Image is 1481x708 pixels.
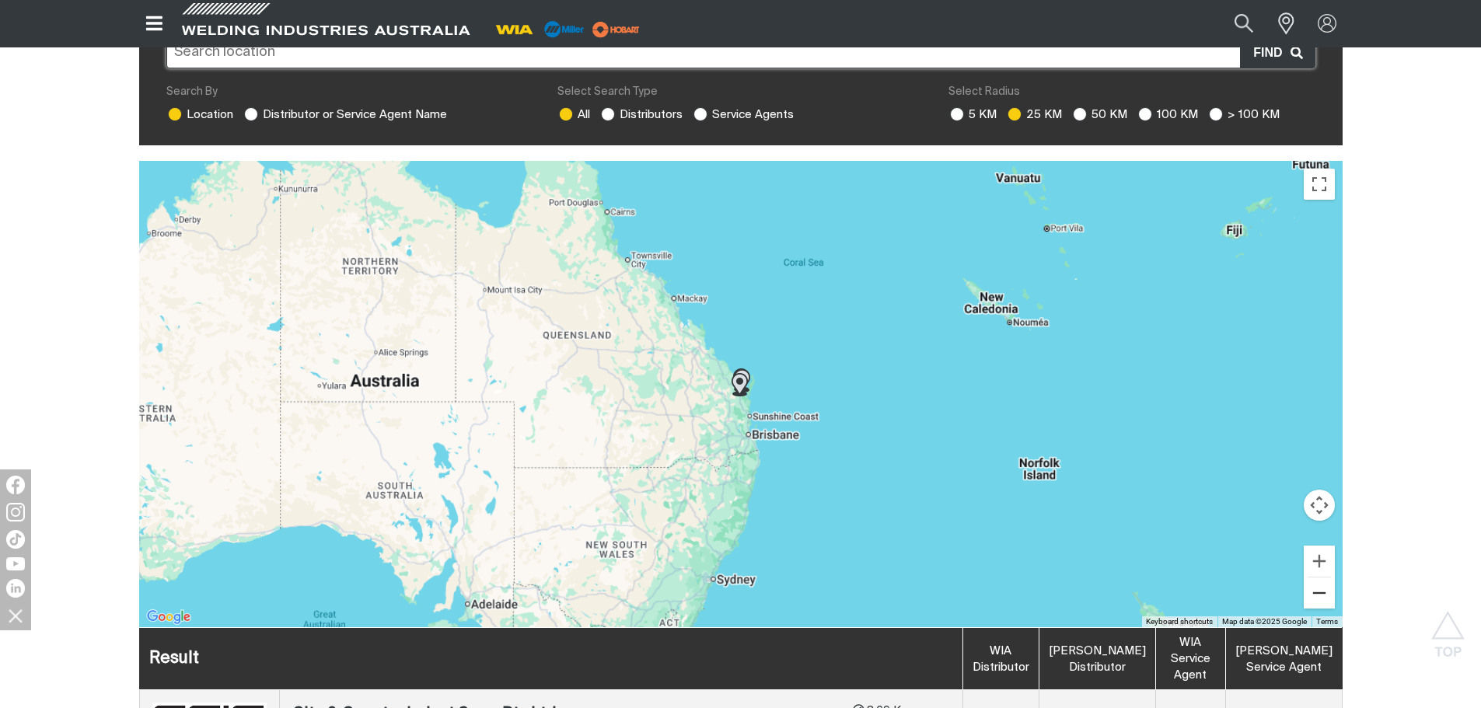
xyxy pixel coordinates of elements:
[599,109,683,120] label: Distributors
[166,109,233,120] label: Location
[139,628,962,690] th: Result
[588,18,644,41] img: miller
[948,109,997,120] label: 5 KM
[6,476,25,494] img: Facebook
[166,37,1315,68] input: Search location
[1222,617,1307,626] span: Map data ©2025 Google
[1304,490,1335,521] button: Map camera controls
[6,579,25,598] img: LinkedIn
[166,84,533,100] div: Search By
[948,84,1315,100] div: Select Radius
[1137,109,1198,120] label: 100 KM
[1006,109,1062,120] label: 25 KM
[1071,109,1127,120] label: 50 KM
[1304,577,1335,609] button: Zoom out
[6,557,25,570] img: YouTube
[1304,169,1335,200] button: Toggle fullscreen view
[1240,38,1314,68] button: Find
[588,23,644,35] a: miller
[1155,628,1225,690] th: WIA Service Agent
[1304,546,1335,577] button: Zoom in
[1039,628,1155,690] th: [PERSON_NAME] Distributor
[1146,616,1213,627] button: Keyboard shortcuts
[557,84,924,100] div: Select Search Type
[6,530,25,549] img: TikTok
[1207,109,1280,120] label: > 100 KM
[962,628,1039,690] th: WIA Distributor
[143,607,194,627] a: Open this area in Google Maps (opens a new window)
[243,109,447,120] label: Distributor or Service Agent Name
[1253,43,1290,63] span: Find
[2,602,29,629] img: hide socials
[1217,6,1270,41] button: Search products
[557,109,590,120] label: All
[1316,617,1338,626] a: Terms
[1197,6,1270,41] input: Product name or item number...
[692,109,794,120] label: Service Agents
[1225,628,1342,690] th: [PERSON_NAME] Service Agent
[143,607,194,627] img: Google
[1430,611,1465,646] button: Scroll to top
[6,503,25,521] img: Instagram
